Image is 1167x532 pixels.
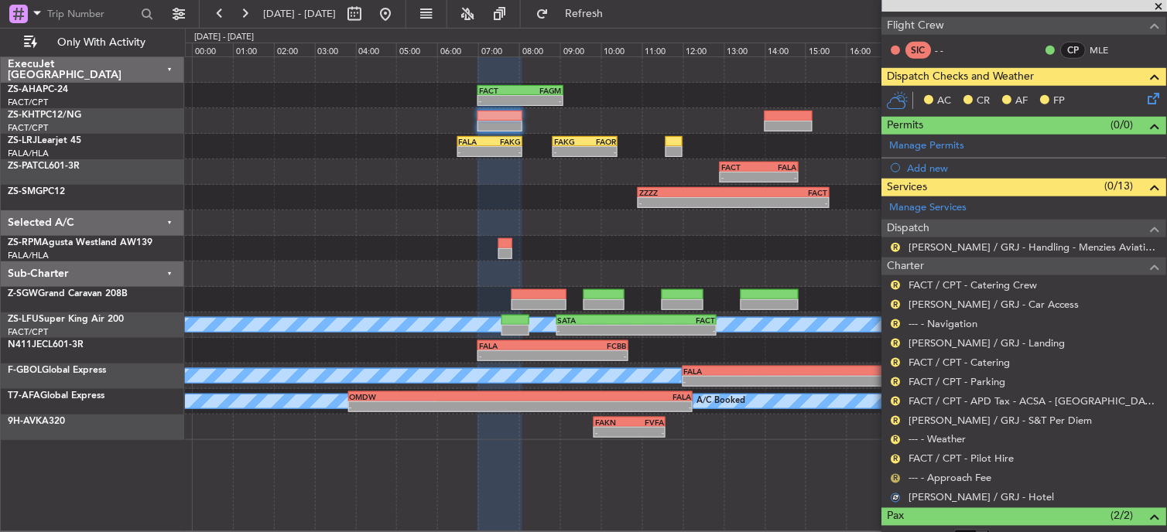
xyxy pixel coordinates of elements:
div: FALA [479,341,553,350]
div: - [521,96,562,105]
div: - [558,326,637,335]
a: T7-AFAGlobal Express [8,391,104,401]
div: 14:00 [765,43,806,56]
div: CP [1061,42,1087,59]
div: ZZZZ [639,188,734,197]
span: Z-SGW [8,289,38,298]
button: R [892,281,901,290]
span: Dispatch Checks and Weather [888,68,1035,86]
div: - [459,147,490,156]
div: - [639,198,734,207]
a: FACT / CPT - Pilot Hire [909,452,1015,465]
input: Trip Number [47,2,136,26]
div: - [490,147,521,156]
div: - [554,147,585,156]
div: 15:00 [806,43,847,56]
div: FALA [759,162,797,172]
span: Charter [888,257,925,275]
span: Permits [888,117,924,135]
div: FAKG [490,137,521,146]
div: FCBB [553,341,626,350]
span: FP [1054,94,1066,109]
a: --- - Navigation [909,317,978,330]
div: 07:00 [478,43,519,56]
div: FAKG [554,137,585,146]
div: - [636,326,715,335]
div: A/C Booked [697,390,746,413]
div: - [721,172,759,182]
div: FAOR [585,137,616,146]
a: ZS-LFUSuper King Air 200 [8,315,124,324]
a: [PERSON_NAME] / GRJ - S&T Per Diem [909,414,1093,427]
a: FACT / CPT - Catering Crew [909,278,1038,292]
a: ZS-AHAPC-24 [8,85,68,94]
a: FACT / CPT - Parking [909,375,1006,388]
div: - [759,172,797,182]
a: [PERSON_NAME] / GRJ - Hotel [909,491,1055,504]
div: - [553,351,626,360]
div: Add new [908,162,1159,175]
span: 9H-AVK [8,417,42,426]
div: - [630,428,665,437]
span: T7-AFA [8,391,40,401]
span: ZS-AHA [8,85,43,94]
button: R [892,455,901,464]
div: 05:00 [396,43,437,56]
div: - [521,402,692,411]
a: N411JECL601-3R [8,340,84,350]
a: Manage Services [890,200,967,216]
a: 9H-AVKA320 [8,417,65,426]
div: 04:00 [356,43,397,56]
a: ZS-KHTPC12/NG [8,111,81,120]
div: - [479,96,520,105]
a: FACT / CPT - Catering [909,356,1011,369]
div: 08:00 [519,43,560,56]
button: R [892,300,901,309]
button: R [892,397,901,406]
div: FALA [521,392,692,401]
span: ZS-SMG [8,187,43,196]
div: SIC [906,42,932,59]
div: 10:00 [601,43,642,56]
a: [PERSON_NAME] / GRJ - Landing [909,336,1066,350]
span: (0/0) [1111,117,1134,133]
a: FACT/CPT [8,122,48,134]
div: - [479,351,553,360]
a: MLE [1090,43,1125,57]
button: R [892,339,901,348]
button: R [892,435,901,445]
div: FAGM [521,86,562,95]
div: FACT [734,188,828,197]
span: Dispatch [888,220,930,237]
button: R [892,377,901,387]
span: (2/2) [1111,508,1134,524]
span: AC [938,94,952,109]
div: 01:00 [233,43,274,56]
div: SATA [558,315,637,325]
div: FACT [479,86,520,95]
a: FACT / CPT - APD Tax - ACSA - [GEOGRAPHIC_DATA] International FACT / CPT [909,394,1159,408]
span: ZS-KHT [8,111,40,120]
div: FVFA [630,418,665,427]
span: Refresh [552,9,617,19]
div: FALA [684,367,918,376]
span: Pax [888,508,905,526]
a: [PERSON_NAME] / GRJ - Car Access [909,298,1080,311]
span: ZS-LRJ [8,136,37,145]
div: 09:00 [560,43,601,56]
a: [PERSON_NAME] / GRJ - Handling - Menzies Aviation [PERSON_NAME] / GRJ [909,240,1159,254]
div: FACT [636,315,715,325]
a: ZS-RPMAgusta Westland AW139 [8,238,152,247]
button: Refresh [529,2,621,26]
div: OMDW [350,392,521,401]
span: (0/13) [1105,178,1134,194]
div: 11:00 [642,43,683,56]
div: 12:00 [683,43,724,56]
div: 06:00 [437,43,478,56]
button: R [892,416,901,425]
a: ZS-PATCL601-3R [8,162,80,171]
span: F-GBOL [8,366,42,375]
button: R [892,358,901,367]
a: F-GBOLGlobal Express [8,366,106,375]
div: [DATE] - [DATE] [194,31,254,44]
